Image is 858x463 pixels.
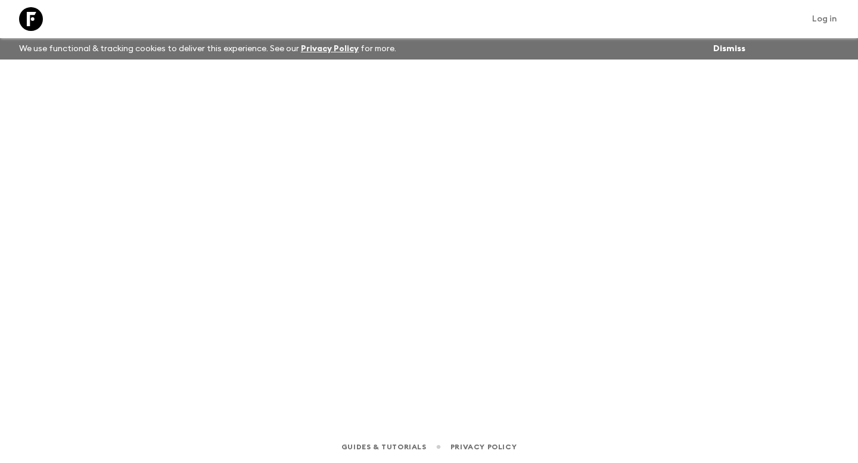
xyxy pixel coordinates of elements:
a: Privacy Policy [301,45,359,53]
button: Dismiss [710,40,748,57]
a: Guides & Tutorials [341,440,427,453]
a: Log in [806,11,844,27]
p: We use functional & tracking cookies to deliver this experience. See our for more. [14,38,401,60]
a: Privacy Policy [450,440,517,453]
